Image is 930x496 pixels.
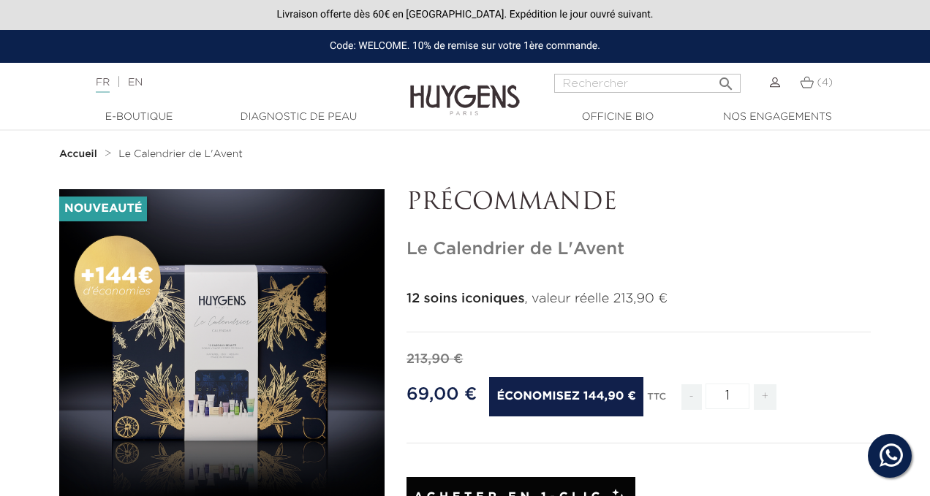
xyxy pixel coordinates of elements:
a: Officine Bio [545,110,691,125]
p: , valeur réelle 213,90 € [407,289,871,309]
a: EN [128,77,143,88]
a: Nos engagements [704,110,850,125]
li: Nouveauté [59,197,147,221]
p: PRÉCOMMANDE [407,189,871,217]
span: - [681,384,702,410]
span: Le Calendrier de L'Avent [118,149,243,159]
input: Quantité [706,384,749,409]
span: 69,00 € [407,386,477,403]
span: (4) [817,77,833,88]
strong: Accueil [59,149,97,159]
img: Huygens [410,61,520,118]
button:  [713,69,739,89]
a: Le Calendrier de L'Avent [118,148,243,160]
a: FR [96,77,110,93]
div: TTC [647,381,666,421]
i:  [717,71,735,88]
a: Accueil [59,148,100,160]
strong: 12 soins iconiques [407,292,524,305]
a: Diagnostic de peau [225,110,371,125]
span: + [754,384,777,410]
a: (4) [800,77,833,88]
div: | [88,74,377,91]
h1: Le Calendrier de L'Avent [407,239,871,260]
a: E-Boutique [66,110,212,125]
span: Économisez 144,90 € [489,377,643,416]
span: 213,90 € [407,353,463,366]
input: Rechercher [554,74,741,93]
